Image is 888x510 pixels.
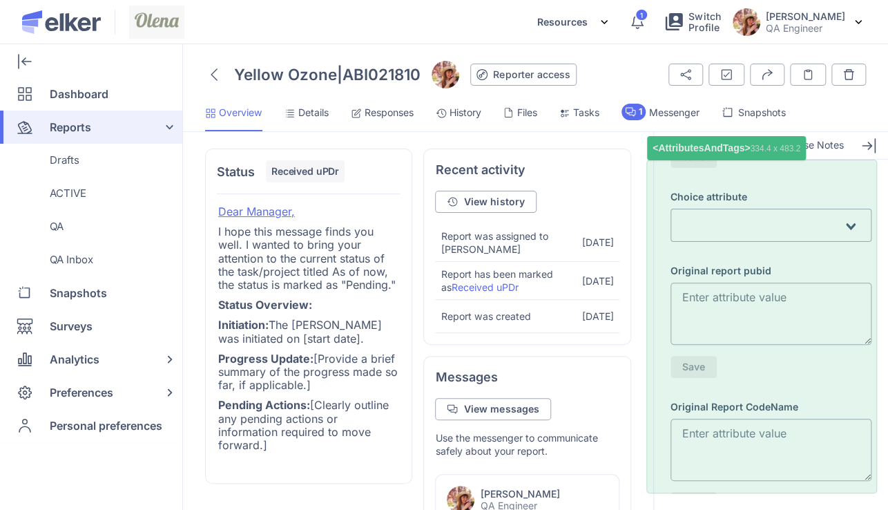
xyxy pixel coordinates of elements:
[582,310,614,323] p: [DATE]
[843,69,854,80] img: svg%3e
[50,77,108,111] span: Dashboard
[441,267,576,294] p: Report has been marked as
[50,276,107,310] span: Snapshots
[218,205,306,218] a: Dear Manager,
[217,162,255,181] h4: Status
[639,106,642,117] span: 1
[648,106,699,120] span: Messenger
[802,68,814,81] img: notes
[582,236,614,249] p: [DATE]
[435,160,525,179] h4: Recent activity
[218,352,399,393] p: [Provide a brief summary of the progress made so far, if applicable.]
[762,69,773,80] img: export
[688,11,722,33] span: Switch Profile
[766,22,845,34] p: QA Engineer
[447,196,458,207] img: svg%3e
[582,274,614,287] p: [DATE]
[218,352,313,366] strong: Progress Update:
[22,10,101,34] img: Elker
[342,65,421,84] span: ABI021810
[537,8,610,36] div: Resources
[680,69,691,80] img: svg%3e
[50,376,113,409] span: Preferences
[670,264,871,277] label: Original report pubid
[451,281,518,293] span: Received uPDr
[432,61,459,88] img: avatar
[50,343,99,376] span: Analytics
[791,138,844,152] span: Case Notes
[670,209,871,242] div: Search for option
[219,106,262,120] span: Overview
[50,177,86,210] span: ACTIVE
[435,431,619,457] div: Use the messenger to communicate safely about your report.
[450,106,481,120] span: History
[218,298,312,312] strong: Status Overview:
[855,20,862,24] img: svg%3e
[493,70,570,79] span: Reporter access
[218,399,399,452] p: [Clearly outline any pending actions or information required to move forward.]
[50,144,79,177] span: Drafts
[50,409,162,442] span: Personal preferences
[435,398,551,420] button: View messages
[670,190,871,203] label: Choice attribute
[129,6,184,39] img: Screenshot_2024-07-24_at_11%282%29.53.03.png
[470,64,577,86] button: Reporter access
[599,17,610,28] img: svg%3e
[441,310,530,323] p: Report was created
[640,12,643,19] span: 1
[665,138,780,152] span: Case Tags and Attributes
[766,10,845,22] h5: Olena Berdnyk
[50,210,64,243] span: QA
[218,398,310,412] strong: Pending Actions:
[298,106,329,120] span: Details
[435,191,537,213] button: View history
[337,65,342,84] span: |
[463,404,539,414] span: View messages
[441,229,576,256] p: Report was assigned to [PERSON_NAME]
[271,164,339,178] span: Received uPDr
[737,106,785,120] span: Snapshots
[218,319,399,345] p: The [PERSON_NAME] was initiated on [start date].
[365,106,414,120] span: Responses
[670,400,871,413] label: Original Report CodeName
[463,197,525,207] span: View history
[517,106,537,120] span: Files
[218,225,399,292] p: I hope this message finds you well. I wanted to bring your attention to the current status of the...
[733,8,760,36] img: avatar
[50,310,93,343] span: Surveys
[218,318,269,332] strong: Initiation:
[684,218,842,235] input: Search for option
[234,65,337,84] span: Yellow Ozone
[435,368,497,386] h4: Messages
[50,111,91,144] span: Reports
[573,106,599,120] span: Tasks
[480,488,559,500] h5: Olena Berdnyk
[50,243,93,276] span: QA Inbox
